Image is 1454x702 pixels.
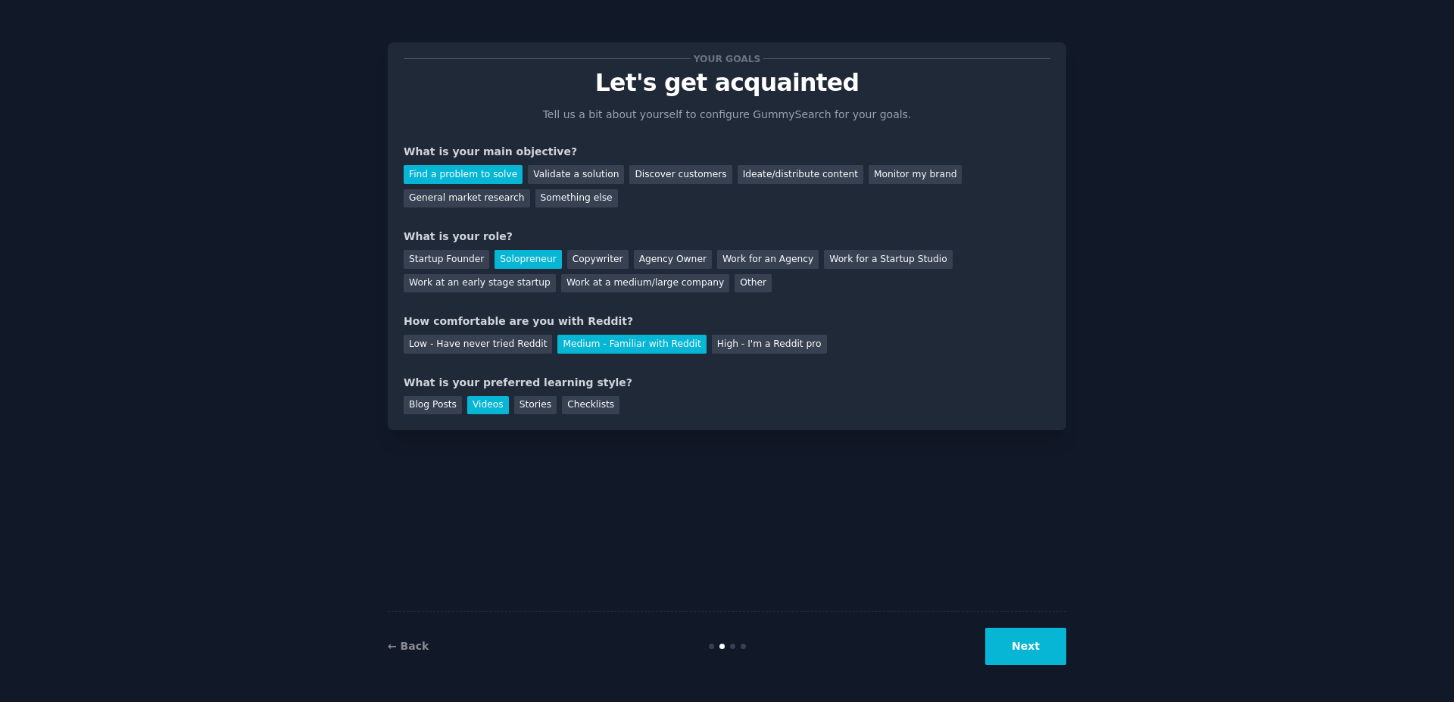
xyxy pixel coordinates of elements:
div: General market research [404,189,530,208]
p: Let's get acquainted [404,70,1050,96]
div: Agency Owner [634,250,712,269]
div: Checklists [562,396,619,415]
div: Medium - Familiar with Reddit [557,335,706,354]
div: Work for an Agency [717,250,819,269]
div: Ideate/distribute content [738,165,863,184]
a: ← Back [388,640,429,652]
div: What is your role? [404,229,1050,245]
div: What is your main objective? [404,144,1050,160]
div: How comfortable are you with Reddit? [404,314,1050,329]
div: Stories [514,396,557,415]
div: Work at a medium/large company [561,274,729,293]
div: Startup Founder [404,250,489,269]
span: Your goals [691,51,763,67]
div: What is your preferred learning style? [404,375,1050,391]
div: Work for a Startup Studio [824,250,952,269]
div: High - I'm a Reddit pro [712,335,827,354]
p: Tell us a bit about yourself to configure GummySearch for your goals. [536,107,918,123]
div: Something else [535,189,618,208]
div: Videos [467,396,509,415]
div: Other [735,274,772,293]
div: Blog Posts [404,396,462,415]
button: Next [985,628,1066,665]
div: Monitor my brand [869,165,962,184]
div: Discover customers [629,165,732,184]
div: Validate a solution [528,165,624,184]
div: Copywriter [567,250,629,269]
div: Find a problem to solve [404,165,523,184]
div: Work at an early stage startup [404,274,556,293]
div: Low - Have never tried Reddit [404,335,552,354]
div: Solopreneur [495,250,561,269]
